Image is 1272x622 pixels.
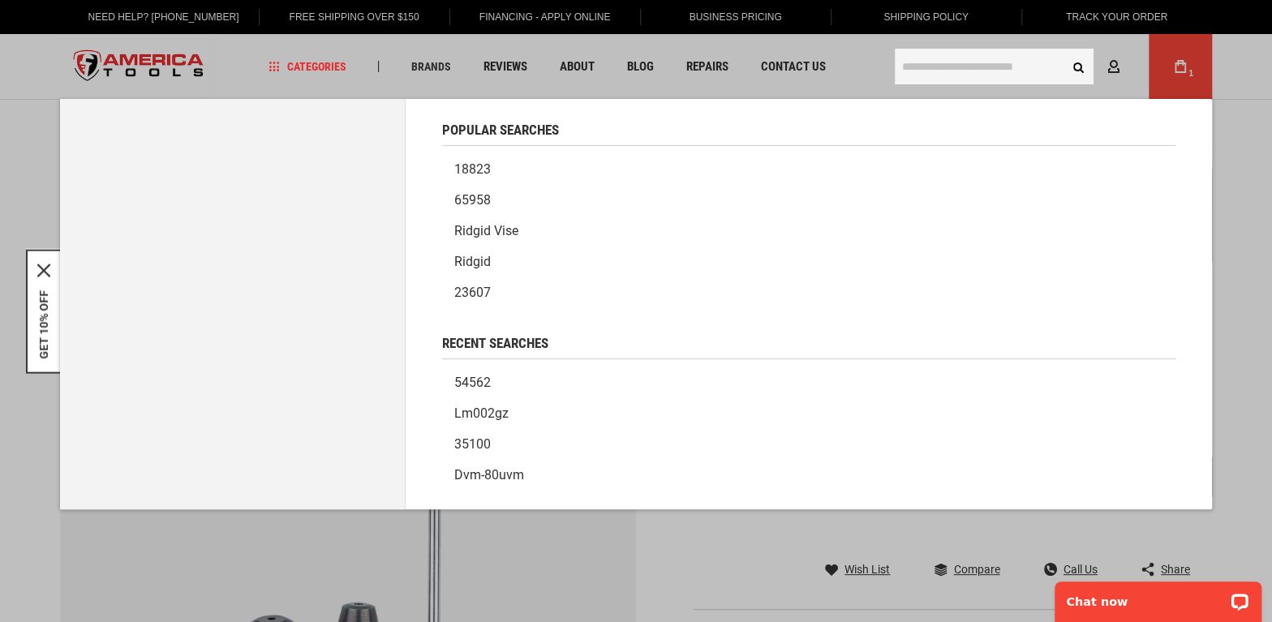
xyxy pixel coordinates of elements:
[442,398,1175,429] a: lm002gz
[1063,51,1094,82] button: Search
[442,460,1175,491] a: dvm-80uvm
[269,61,346,72] span: Categories
[442,216,1175,247] a: Ridgid vise
[442,337,548,350] span: Recent Searches
[442,185,1175,216] a: 65958
[442,154,1175,185] a: 18823
[261,56,354,78] a: Categories
[37,264,50,277] button: Close
[404,56,458,78] a: Brands
[37,264,50,277] svg: close icon
[442,277,1175,308] a: 23607
[37,290,50,358] button: GET 10% OFF
[411,61,451,72] span: Brands
[442,123,559,137] span: Popular Searches
[442,429,1175,460] a: 35100
[1044,571,1272,622] iframe: LiveChat chat widget
[442,367,1175,398] a: 54562
[442,247,1175,277] a: Ridgid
